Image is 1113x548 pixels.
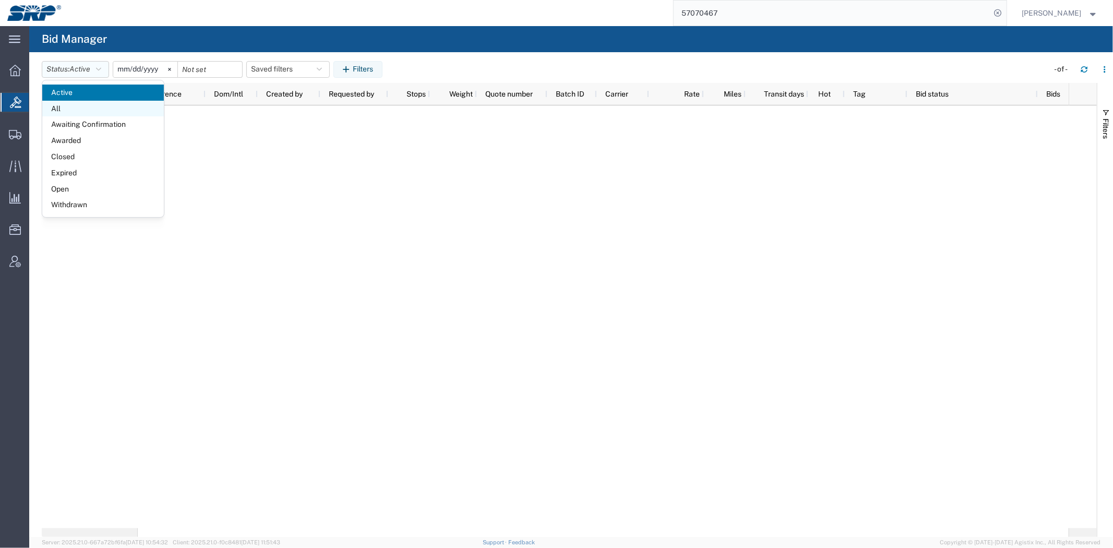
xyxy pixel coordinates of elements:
span: Weight [438,90,473,98]
span: Rate [657,90,700,98]
input: Not set [113,62,177,77]
span: [DATE] 11:51:43 [241,539,280,545]
button: Filters [333,61,382,78]
input: Not set [178,62,242,77]
span: Awaiting Confirmation [42,116,164,133]
span: Server: 2025.21.0-667a72bf6fa [42,539,168,545]
span: Withdrawn [42,197,164,213]
a: Support [483,539,509,545]
span: Awarded [42,133,164,149]
span: Stops [397,90,426,98]
span: Carrier [605,90,628,98]
span: Closed [42,149,164,165]
span: Active [42,85,164,101]
span: Bid status [916,90,949,98]
input: Search for shipment number, reference number [674,1,991,26]
span: Dom/Intl [214,90,243,98]
span: Hot [818,90,831,98]
span: Bids [1046,90,1060,98]
span: Client: 2025.21.0-f0c8481 [173,539,280,545]
img: logo [7,5,61,21]
span: Requested by [329,90,374,98]
span: Copyright © [DATE]-[DATE] Agistix Inc., All Rights Reserved [940,538,1100,547]
span: Active [69,65,90,73]
span: Marissa Camacho [1022,7,1082,19]
div: - of - [1054,64,1072,75]
button: [PERSON_NAME] [1022,7,1099,19]
a: Feedback [508,539,535,545]
span: All [42,101,164,117]
span: Tag [853,90,866,98]
span: Filters [1102,118,1110,139]
span: [DATE] 10:54:32 [126,539,168,545]
h4: Bid Manager [42,26,107,52]
span: Transit days [754,90,804,98]
span: Expired [42,165,164,181]
span: Quote number [485,90,533,98]
button: Status:Active [42,61,109,78]
button: Saved filters [246,61,330,78]
span: Miles [712,90,741,98]
span: Batch ID [556,90,584,98]
span: Created by [266,90,303,98]
span: Open [42,181,164,197]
